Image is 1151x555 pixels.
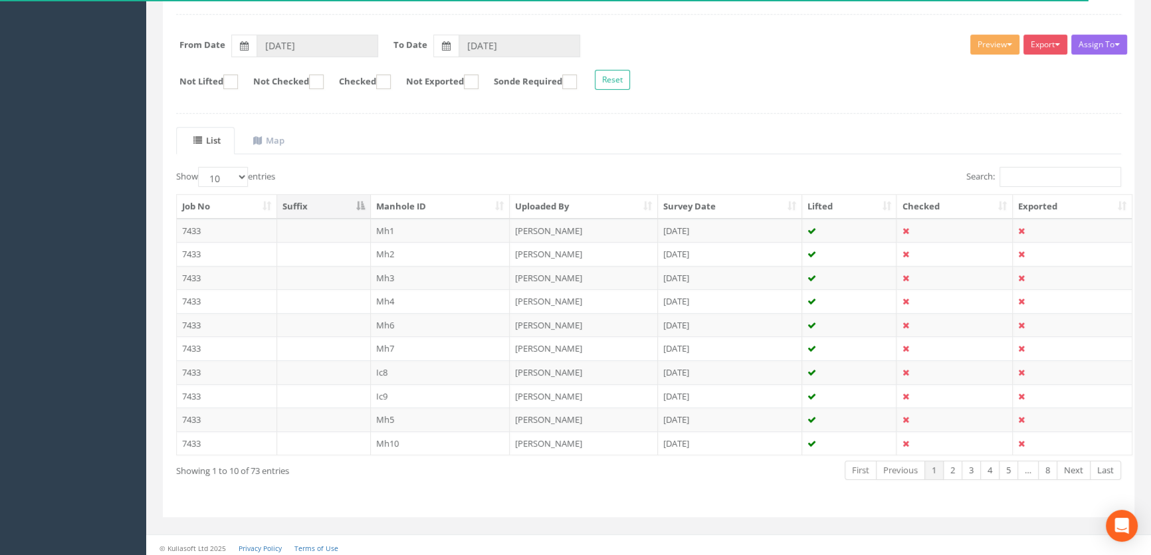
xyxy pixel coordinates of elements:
td: Mh7 [371,336,510,360]
th: Checked: activate to sort column ascending [896,195,1013,219]
th: Survey Date: activate to sort column ascending [658,195,802,219]
uib-tab-heading: List [193,134,221,146]
button: Reset [595,70,630,90]
td: 7433 [177,431,277,455]
button: Assign To [1071,35,1127,55]
label: From Date [179,39,225,51]
td: 7433 [177,219,277,243]
div: Showing 1 to 10 of 73 entries [176,459,558,477]
th: Uploaded By: activate to sort column ascending [510,195,658,219]
td: 7433 [177,289,277,313]
label: Not Checked [240,74,324,89]
td: Mh3 [371,266,510,290]
td: [DATE] [658,407,802,431]
td: [PERSON_NAME] [510,431,658,455]
a: First [845,461,877,480]
div: Open Intercom Messenger [1106,510,1138,542]
td: [DATE] [658,313,802,337]
td: [DATE] [658,266,802,290]
td: Mh10 [371,431,510,455]
td: [PERSON_NAME] [510,266,658,290]
select: Showentries [198,167,248,187]
td: 7433 [177,242,277,266]
a: 8 [1038,461,1057,480]
td: Mh2 [371,242,510,266]
label: To Date [393,39,427,51]
input: Search: [999,167,1121,187]
a: Privacy Policy [239,544,282,553]
label: Not Exported [393,74,478,89]
td: 7433 [177,384,277,408]
input: To Date [459,35,580,57]
th: Suffix: activate to sort column descending [277,195,371,219]
td: [PERSON_NAME] [510,242,658,266]
a: 5 [999,461,1018,480]
td: Mh5 [371,407,510,431]
uib-tab-heading: Map [253,134,284,146]
td: [DATE] [658,242,802,266]
a: Last [1090,461,1121,480]
button: Export [1023,35,1067,55]
td: [PERSON_NAME] [510,313,658,337]
a: 3 [962,461,981,480]
input: From Date [257,35,378,57]
td: [DATE] [658,336,802,360]
small: © Kullasoft Ltd 2025 [159,544,226,553]
td: [DATE] [658,431,802,455]
a: List [176,127,235,154]
label: Show entries [176,167,275,187]
a: 1 [924,461,944,480]
td: 7433 [177,266,277,290]
th: Manhole ID: activate to sort column ascending [371,195,510,219]
a: … [1017,461,1039,480]
td: [PERSON_NAME] [510,336,658,360]
label: Not Lifted [166,74,238,89]
td: 7433 [177,360,277,384]
td: [PERSON_NAME] [510,219,658,243]
td: [PERSON_NAME] [510,407,658,431]
th: Job No: activate to sort column ascending [177,195,277,219]
label: Sonde Required [480,74,577,89]
td: [DATE] [658,360,802,384]
td: 7433 [177,336,277,360]
td: [PERSON_NAME] [510,360,658,384]
td: [PERSON_NAME] [510,384,658,408]
a: Map [236,127,298,154]
td: [DATE] [658,384,802,408]
td: Mh1 [371,219,510,243]
a: Previous [876,461,925,480]
button: Preview [970,35,1019,55]
td: Mh6 [371,313,510,337]
td: [DATE] [658,219,802,243]
label: Search: [966,167,1121,187]
a: Next [1057,461,1091,480]
td: [PERSON_NAME] [510,289,658,313]
td: Ic8 [371,360,510,384]
label: Checked [326,74,391,89]
th: Exported: activate to sort column ascending [1013,195,1132,219]
a: 2 [943,461,962,480]
td: Mh4 [371,289,510,313]
a: Terms of Use [294,544,338,553]
th: Lifted: activate to sort column ascending [802,195,897,219]
td: 7433 [177,313,277,337]
td: [DATE] [658,289,802,313]
td: 7433 [177,407,277,431]
a: 4 [980,461,999,480]
td: Ic9 [371,384,510,408]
